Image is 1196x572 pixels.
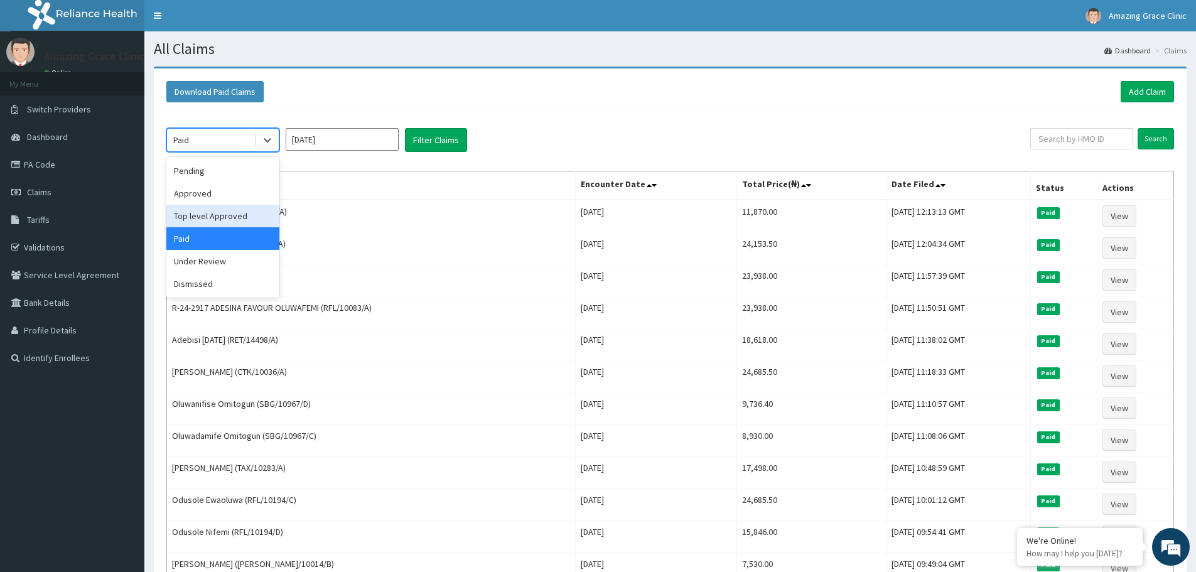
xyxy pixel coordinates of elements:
[167,264,576,296] td: Ifeoluwa Alase (LBP/10142/C)
[167,171,576,200] th: Name
[886,232,1031,264] td: [DATE] 12:04:34 GMT
[405,128,467,152] button: Filter Claims
[576,456,737,488] td: [DATE]
[166,159,279,182] div: Pending
[737,392,886,424] td: 9,736.40
[166,227,279,250] div: Paid
[737,296,886,328] td: 23,938.00
[1037,495,1060,507] span: Paid
[737,456,886,488] td: 17,498.00
[737,200,886,232] td: 11,870.00
[1102,494,1136,515] a: View
[576,488,737,521] td: [DATE]
[886,200,1031,232] td: [DATE] 12:13:13 GMT
[27,131,68,143] span: Dashboard
[1030,128,1133,149] input: Search by HMO ID
[886,360,1031,392] td: [DATE] 11:18:33 GMT
[1121,81,1174,102] a: Add Claim
[167,456,576,488] td: [PERSON_NAME] (TAX/10283/A)
[1037,431,1060,443] span: Paid
[1102,333,1136,355] a: View
[27,214,50,225] span: Tariffs
[576,232,737,264] td: [DATE]
[1102,269,1136,291] a: View
[166,250,279,273] div: Under Review
[1026,535,1133,546] div: We're Online!
[1086,8,1101,24] img: User Image
[1102,205,1136,227] a: View
[576,171,737,200] th: Encounter Date
[166,182,279,205] div: Approved
[1031,171,1097,200] th: Status
[1037,335,1060,347] span: Paid
[167,392,576,424] td: Oluwanifise Omitogun (SBG/10967/D)
[6,38,35,66] img: User Image
[886,456,1031,488] td: [DATE] 10:48:59 GMT
[167,328,576,360] td: Adebisi [DATE] (RET/14498/A)
[886,424,1031,456] td: [DATE] 11:08:06 GMT
[167,296,576,328] td: R-24-2917 ADESINA FAVOUR OLUWAFEMI (RFL/10083/A)
[1037,399,1060,411] span: Paid
[886,171,1031,200] th: Date Filed
[737,521,886,553] td: 15,846.00
[737,171,886,200] th: Total Price(₦)
[173,134,189,146] div: Paid
[206,6,236,36] div: Minimize live chat window
[576,424,737,456] td: [DATE]
[1102,237,1136,259] a: View
[737,328,886,360] td: 18,618.00
[1037,239,1060,251] span: Paid
[1102,301,1136,323] a: View
[27,104,91,115] span: Switch Providers
[166,205,279,227] div: Top level Approved
[73,158,173,285] span: We're online!
[1037,303,1060,315] span: Paid
[44,51,145,62] p: Amazing Grace Clinic
[737,424,886,456] td: 8,930.00
[886,264,1031,296] td: [DATE] 11:57:39 GMT
[576,200,737,232] td: [DATE]
[167,360,576,392] td: [PERSON_NAME] (CTK/10036/A)
[1102,365,1136,387] a: View
[23,63,51,94] img: d_794563401_company_1708531726252_794563401
[167,521,576,553] td: Odusole Nifemi (RFL/10194/D)
[886,392,1031,424] td: [DATE] 11:10:57 GMT
[576,521,737,553] td: [DATE]
[576,360,737,392] td: [DATE]
[1037,207,1060,219] span: Paid
[167,488,576,521] td: Odusole Ewaoluwa (RFL/10194/C)
[1097,171,1174,200] th: Actions
[286,128,399,151] input: Select Month and Year
[27,186,51,198] span: Claims
[1037,271,1060,283] span: Paid
[1104,45,1151,56] a: Dashboard
[737,360,886,392] td: 24,685.50
[1138,128,1174,149] input: Search
[167,424,576,456] td: Oluwadamife Omitogun (SBG/10967/C)
[886,521,1031,553] td: [DATE] 09:54:41 GMT
[886,488,1031,521] td: [DATE] 10:01:12 GMT
[737,232,886,264] td: 24,153.50
[6,343,239,387] textarea: Type your message and hit 'Enter'
[1102,526,1136,547] a: View
[576,328,737,360] td: [DATE]
[166,273,279,295] div: Dismissed
[576,264,737,296] td: [DATE]
[1109,10,1187,21] span: Amazing Grace Clinic
[1026,548,1133,559] p: How may I help you today?
[886,328,1031,360] td: [DATE] 11:38:02 GMT
[737,264,886,296] td: 23,938.00
[737,488,886,521] td: 24,685.50
[1102,461,1136,483] a: View
[44,68,74,77] a: Online
[1037,463,1060,475] span: Paid
[167,200,576,232] td: [PERSON_NAME] (CTK/10087/A)
[166,81,264,102] button: Download Paid Claims
[154,41,1187,57] h1: All Claims
[886,296,1031,328] td: [DATE] 11:50:51 GMT
[1037,367,1060,379] span: Paid
[576,392,737,424] td: [DATE]
[1102,397,1136,419] a: View
[576,296,737,328] td: [DATE]
[167,232,576,264] td: [PERSON_NAME] (LBP/10142/A)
